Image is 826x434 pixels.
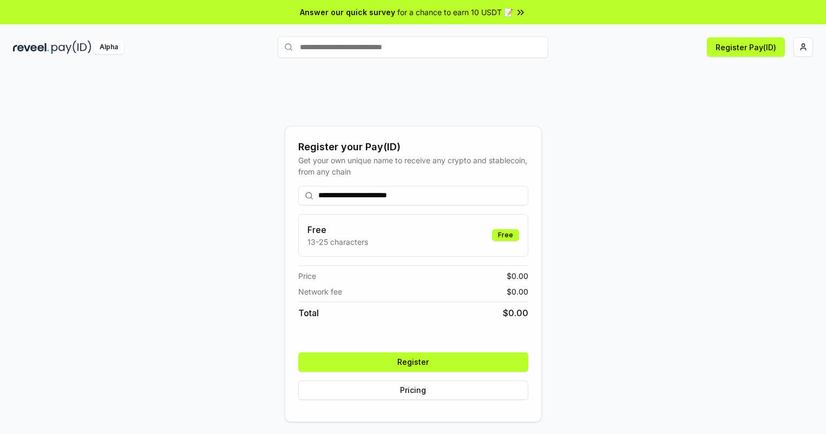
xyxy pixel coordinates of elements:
[503,306,528,319] span: $ 0.00
[298,270,316,282] span: Price
[397,6,513,18] span: for a chance to earn 10 USDT 📝
[51,41,91,54] img: pay_id
[507,286,528,297] span: $ 0.00
[307,236,368,248] p: 13-25 characters
[298,352,528,372] button: Register
[298,286,342,297] span: Network fee
[507,270,528,282] span: $ 0.00
[298,139,528,155] div: Register your Pay(ID)
[13,41,49,54] img: reveel_dark
[307,223,368,236] h3: Free
[298,155,528,177] div: Get your own unique name to receive any crypto and stablecoin, from any chain
[707,37,785,57] button: Register Pay(ID)
[94,41,124,54] div: Alpha
[300,6,395,18] span: Answer our quick survey
[492,229,519,241] div: Free
[298,306,319,319] span: Total
[298,380,528,400] button: Pricing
